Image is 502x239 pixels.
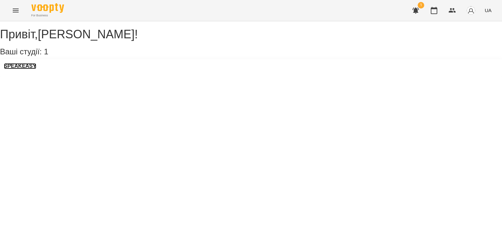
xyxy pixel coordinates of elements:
[44,47,48,56] span: 1
[466,6,476,15] img: avatar_s.png
[8,3,24,18] button: Menu
[31,3,64,13] img: Voopty Logo
[482,4,494,16] button: UA
[485,7,492,14] span: UA
[418,2,424,9] span: 1
[31,13,64,18] span: For Business
[4,63,36,69] a: SPEAKEASY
